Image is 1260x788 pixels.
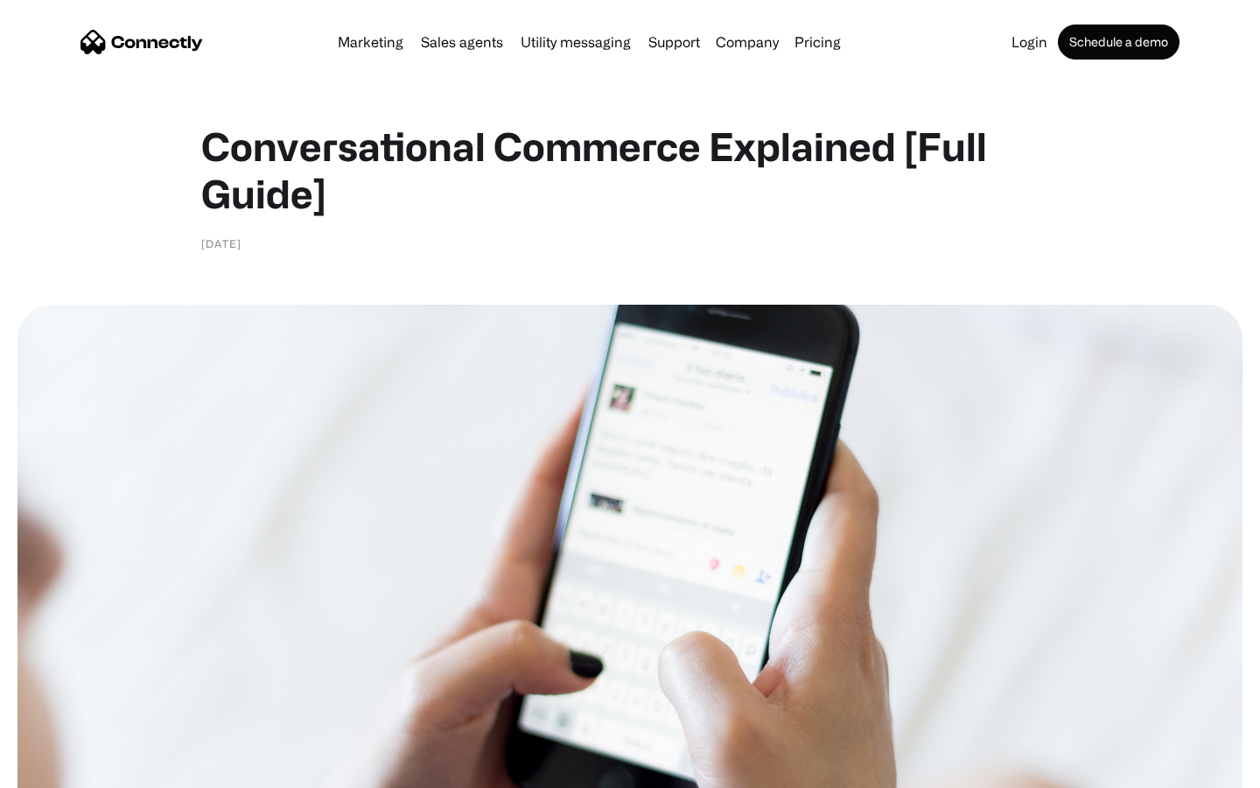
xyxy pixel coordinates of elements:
h1: Conversational Commerce Explained [Full Guide] [201,123,1059,217]
a: Marketing [331,35,410,49]
a: Login [1004,35,1054,49]
a: Sales agents [414,35,510,49]
a: Support [641,35,707,49]
div: [DATE] [201,235,241,252]
aside: Language selected: English [17,757,105,782]
ul: Language list [35,757,105,782]
a: Pricing [787,35,848,49]
div: Company [716,30,779,54]
a: Schedule a demo [1058,25,1179,60]
a: Utility messaging [514,35,638,49]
